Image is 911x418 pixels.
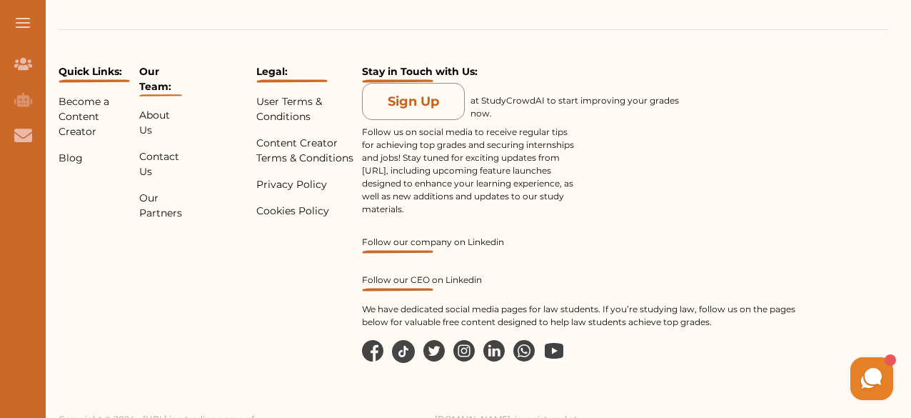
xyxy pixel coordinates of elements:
img: wp [513,340,535,362]
p: Legal: [256,64,357,83]
a: Follow our company on Linkedin [362,237,797,254]
img: Under [362,250,433,254]
p: Our Partners [139,191,182,221]
img: facebook [362,340,383,362]
p: Content Creator Terms & Conditions [256,136,357,166]
img: in [453,340,475,362]
p: Privacy Policy [256,177,357,192]
button: Sign Up [362,83,465,120]
iframe: Reviews Badge Modern Widget [802,64,888,68]
img: Under [139,94,182,96]
p: About Us [139,108,182,138]
img: Under [256,79,328,83]
img: Under [362,288,433,292]
iframe: HelpCrunch [568,354,897,404]
p: Our Team: [139,64,182,96]
a: Follow our CEO on Linkedin [362,274,797,292]
p: Stay in Touch with Us: [362,64,797,83]
img: Under [362,79,433,83]
p: Contact Us [139,149,182,179]
p: User Terms & Conditions [256,94,357,124]
img: li [483,340,505,362]
a: [URL] [362,165,386,176]
p: Become a Content Creator [59,94,134,139]
p: Follow us on social media to receive regular tips for achieving top grades and securing internshi... [362,126,576,216]
p: Cookies Policy [256,204,357,219]
p: at StudyCrowdAI to start improving your grades now. [470,94,685,120]
img: wp [543,340,565,362]
p: We have dedicated social media pages for law students. If you’re studying law, follow us on the p... [362,303,797,329]
img: tw [423,340,445,362]
img: Under [59,79,130,83]
p: Blog [59,151,134,166]
p: Quick Links: [59,64,134,83]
